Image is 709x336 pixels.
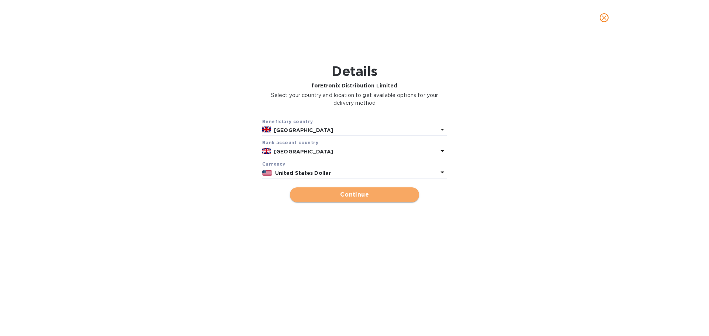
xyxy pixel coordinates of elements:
button: close [595,9,613,27]
b: Bank account cоuntry [262,140,318,145]
span: Continue [296,190,413,199]
h1: Details [262,63,447,79]
b: Beneficiary country [262,119,313,124]
p: Select your country and location to get available options for your delivery method [262,91,447,107]
b: for Etronix Distribution Limited [311,83,397,89]
b: United States Dollar [275,170,331,176]
b: [GEOGRAPHIC_DATA] [274,127,333,133]
img: USD [262,170,272,176]
button: Continue [290,187,419,202]
b: Currency [262,161,285,167]
b: [GEOGRAPHIC_DATA] [274,149,333,155]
